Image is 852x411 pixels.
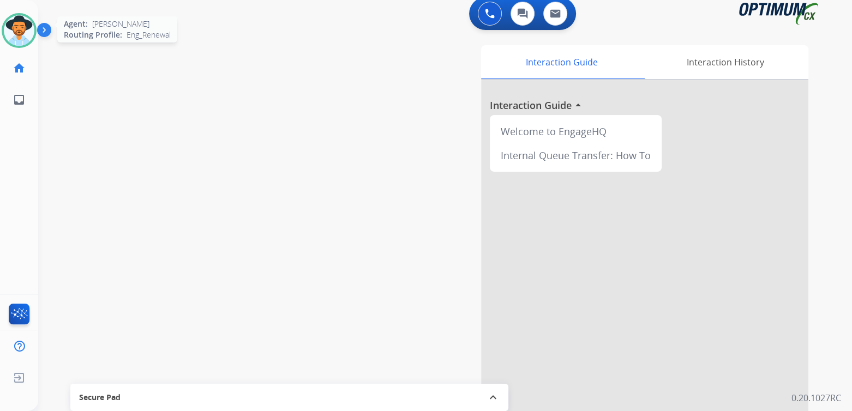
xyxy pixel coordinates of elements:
[127,29,171,40] span: Eng_Renewal
[791,391,841,404] p: 0.20.1027RC
[13,93,26,106] mat-icon: inbox
[494,119,657,143] div: Welcome to EngageHQ
[642,45,808,79] div: Interaction History
[13,62,26,75] mat-icon: home
[64,19,88,29] span: Agent:
[79,392,121,403] span: Secure Pad
[481,45,642,79] div: Interaction Guide
[494,143,657,167] div: Internal Queue Transfer: How To
[92,19,149,29] span: [PERSON_NAME]
[64,29,122,40] span: Routing Profile:
[487,391,500,404] mat-icon: expand_less
[4,15,34,46] img: avatar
